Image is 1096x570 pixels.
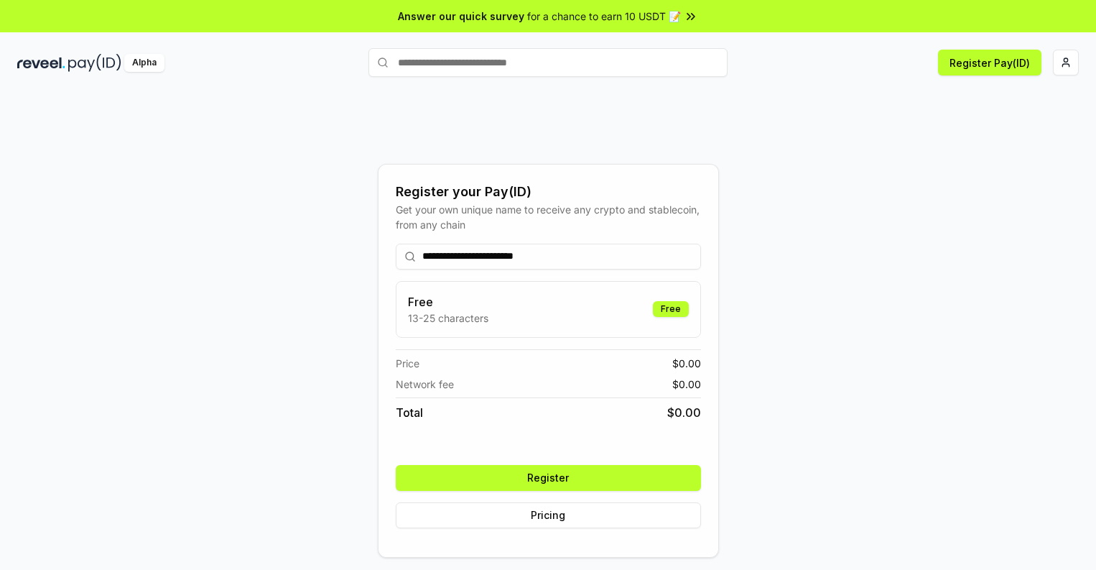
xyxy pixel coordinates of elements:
[396,182,701,202] div: Register your Pay(ID)
[396,377,454,392] span: Network fee
[408,293,488,311] h3: Free
[667,404,701,421] span: $ 0.00
[672,377,701,392] span: $ 0.00
[68,54,121,72] img: pay_id
[124,54,164,72] div: Alpha
[398,9,524,24] span: Answer our quick survey
[396,356,419,371] span: Price
[527,9,681,24] span: for a chance to earn 10 USDT 📝
[396,465,701,491] button: Register
[17,54,65,72] img: reveel_dark
[396,502,701,528] button: Pricing
[396,202,701,232] div: Get your own unique name to receive any crypto and stablecoin, from any chain
[672,356,701,371] span: $ 0.00
[396,404,423,421] span: Total
[408,311,488,326] p: 13-25 characters
[653,301,689,317] div: Free
[938,50,1041,75] button: Register Pay(ID)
